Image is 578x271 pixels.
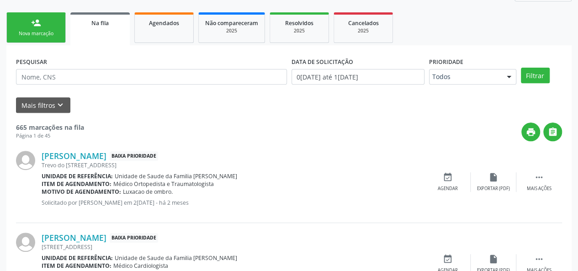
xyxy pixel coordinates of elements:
[521,122,540,141] button: print
[149,19,179,27] span: Agendados
[42,243,425,251] div: [STREET_ADDRESS]
[113,180,214,188] span: Médico Ortopedista e Traumatologista
[110,151,158,161] span: Baixa Prioridade
[292,69,424,85] input: Selecione um intervalo
[42,172,113,180] b: Unidade de referência:
[534,172,544,182] i: 
[429,55,463,69] label: Prioridade
[16,123,84,132] strong: 665 marcações na fila
[526,127,536,137] i: print
[42,180,111,188] b: Item de agendamento:
[438,186,458,192] div: Agendar
[42,188,121,196] b: Motivo de agendamento:
[113,262,168,270] span: Médico Cardiologista
[488,172,498,182] i: insert_drive_file
[527,186,551,192] div: Mais ações
[123,188,173,196] span: Luxacao de ombro.
[55,100,65,110] i: keyboard_arrow_down
[443,172,453,182] i: event_available
[276,27,322,34] div: 2025
[91,19,109,27] span: Na fila
[292,55,353,69] label: DATA DE SOLICITAÇÃO
[16,69,287,85] input: Nome, CNS
[110,233,158,243] span: Baixa Prioridade
[31,18,41,28] div: person_add
[42,151,106,161] a: [PERSON_NAME]
[521,68,550,83] button: Filtrar
[543,122,562,141] button: 
[548,127,558,137] i: 
[16,97,70,113] button: Mais filtroskeyboard_arrow_down
[16,55,47,69] label: PESQUISAR
[205,19,258,27] span: Não compareceram
[443,254,453,264] i: event_available
[16,132,84,140] div: Página 1 de 45
[534,254,544,264] i: 
[42,199,425,207] p: Solicitado por [PERSON_NAME] em 2[DATE] - há 2 meses
[488,254,498,264] i: insert_drive_file
[348,19,379,27] span: Cancelados
[42,233,106,243] a: [PERSON_NAME]
[432,72,498,81] span: Todos
[477,186,510,192] div: Exportar (PDF)
[340,27,386,34] div: 2025
[205,27,258,34] div: 2025
[42,254,113,262] b: Unidade de referência:
[285,19,313,27] span: Resolvidos
[16,151,35,170] img: img
[115,254,237,262] span: Unidade de Saude da Familia [PERSON_NAME]
[115,172,237,180] span: Unidade de Saude da Familia [PERSON_NAME]
[42,161,425,169] div: Trevo do [STREET_ADDRESS]
[13,30,59,37] div: Nova marcação
[42,262,111,270] b: Item de agendamento:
